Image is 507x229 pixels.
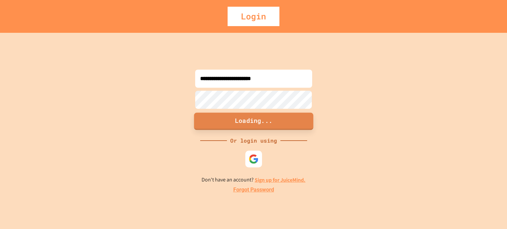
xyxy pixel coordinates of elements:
div: Login [228,7,279,26]
img: google-icon.svg [249,154,259,164]
a: Sign up for JuiceMind. [255,176,305,183]
p: Don't have an account? [202,176,305,184]
a: Forgot Password [233,186,274,194]
button: Loading... [194,112,313,130]
div: Or login using [227,137,280,145]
